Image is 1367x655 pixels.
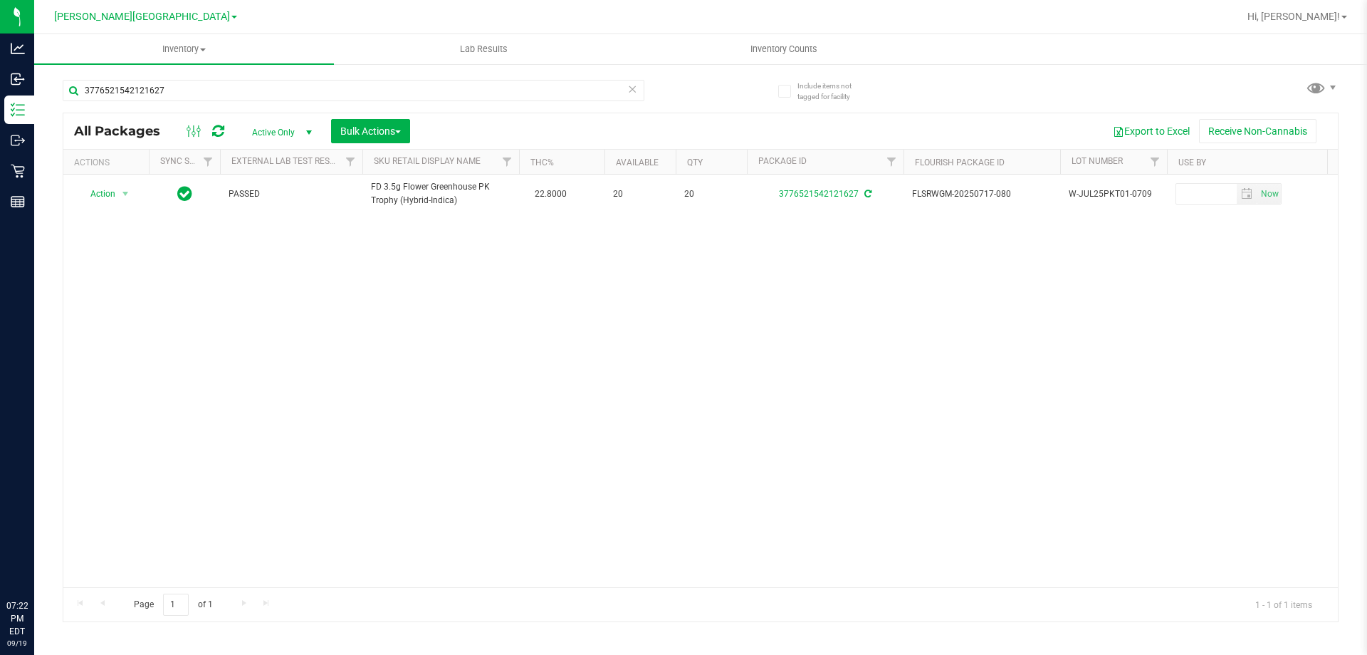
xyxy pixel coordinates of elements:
[163,594,189,616] input: 1
[758,156,807,166] a: Package ID
[1104,119,1199,143] button: Export to Excel
[496,150,519,174] a: Filter
[797,81,869,102] span: Include items not tagged for facility
[862,189,871,199] span: Sync from Compliance System
[779,189,859,199] a: 3776521542121627
[687,158,703,167] a: Qty
[441,43,527,56] span: Lab Results
[613,187,667,201] span: 20
[34,34,334,64] a: Inventory
[11,41,25,56] inline-svg: Analytics
[1069,187,1158,201] span: W-JUL25PKT01-0709
[11,133,25,148] inline-svg: Outbound
[197,150,220,174] a: Filter
[1257,184,1281,204] span: select
[731,43,837,56] span: Inventory Counts
[42,539,59,556] iframe: Resource center unread badge
[11,103,25,117] inline-svg: Inventory
[54,11,230,23] span: [PERSON_NAME][GEOGRAPHIC_DATA]
[684,187,738,201] span: 20
[371,180,510,207] span: FD 3.5g Flower Greenhouse PK Trophy (Hybrid-Indica)
[1237,184,1257,204] span: select
[78,184,116,204] span: Action
[915,158,1005,167] a: Flourish Package ID
[528,184,574,205] span: 22.8000
[339,150,362,174] a: Filter
[177,184,192,204] span: In Sync
[1143,150,1167,174] a: Filter
[340,125,401,137] span: Bulk Actions
[634,34,933,64] a: Inventory Counts
[11,195,25,209] inline-svg: Reports
[334,34,634,64] a: Lab Results
[14,541,57,584] iframe: Resource center
[912,187,1052,201] span: FLSRWGM-20250717-080
[74,158,143,167] div: Actions
[530,158,554,167] a: THC%
[6,638,28,649] p: 09/19
[117,184,135,204] span: select
[11,164,25,178] inline-svg: Retail
[1072,156,1123,166] a: Lot Number
[1178,158,1206,167] a: Use By
[122,594,224,616] span: Page of 1
[34,43,334,56] span: Inventory
[63,80,644,101] input: Search Package ID, Item Name, SKU, Lot or Part Number...
[331,119,410,143] button: Bulk Actions
[616,158,659,167] a: Available
[1247,11,1340,22] span: Hi, [PERSON_NAME]!
[374,156,481,166] a: Sku Retail Display Name
[627,80,637,98] span: Clear
[6,599,28,638] p: 07:22 PM EDT
[1257,184,1282,205] span: Set Current date
[74,123,174,139] span: All Packages
[1199,119,1316,143] button: Receive Non-Cannabis
[229,187,354,201] span: PASSED
[160,156,215,166] a: Sync Status
[1244,594,1324,615] span: 1 - 1 of 1 items
[880,150,904,174] a: Filter
[231,156,343,166] a: External Lab Test Result
[11,72,25,86] inline-svg: Inbound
